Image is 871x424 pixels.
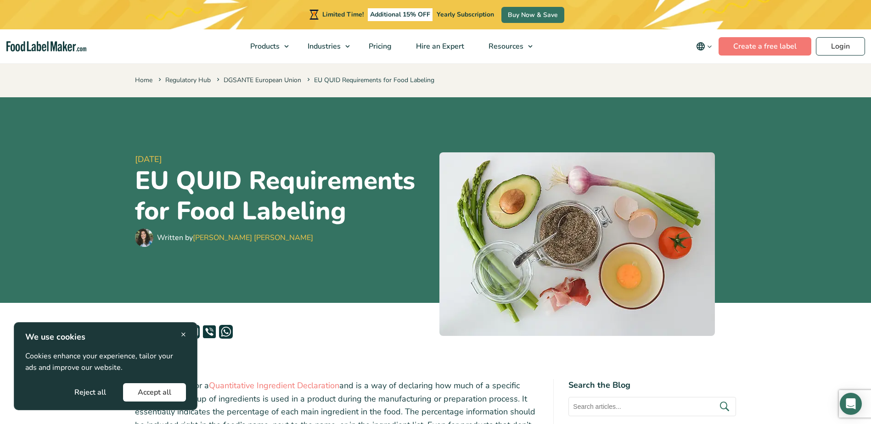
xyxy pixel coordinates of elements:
a: Pricing [357,29,402,63]
span: Yearly Subscription [437,10,494,19]
a: Buy Now & Save [501,7,564,23]
a: Regulatory Hub [165,76,211,84]
span: Pricing [366,41,393,51]
a: DGSANTE European Union [224,76,301,84]
a: Products [238,29,293,63]
img: Maria Abi Hanna - Food Label Maker [135,229,153,247]
span: Industries [305,41,342,51]
a: Resources [477,29,537,63]
a: Login [816,37,865,56]
a: Quantitative Ingredient Declaration [209,380,339,391]
a: Hire an Expert [404,29,474,63]
a: Home [135,76,152,84]
a: [PERSON_NAME] [PERSON_NAME] [193,233,313,243]
span: [DATE] [135,153,432,166]
span: Products [247,41,281,51]
span: EU QUID Requirements for Food Labeling [305,76,434,84]
input: Search articles... [568,397,736,416]
div: Written by [157,232,313,243]
span: Hire an Expert [413,41,465,51]
span: Resources [486,41,524,51]
span: Limited Time! [322,10,364,19]
h1: EU QUID Requirements for Food Labeling [135,166,432,226]
a: Create a free label [719,37,811,56]
strong: We use cookies [25,331,85,342]
button: Reject all [60,383,121,402]
span: Additional 15% OFF [368,8,433,21]
p: Cookies enhance your experience, tailor your ads and improve our website. [25,351,186,374]
h4: Search the Blog [568,379,736,391]
button: Accept all [123,383,186,402]
div: Open Intercom Messenger [840,393,862,415]
span: × [181,328,186,340]
a: Industries [296,29,354,63]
